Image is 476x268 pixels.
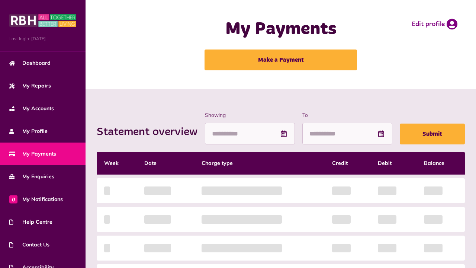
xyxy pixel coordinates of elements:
[9,35,76,42] span: Last login: [DATE]
[9,13,76,28] img: MyRBH
[9,127,48,135] span: My Profile
[9,195,63,203] span: My Notifications
[9,150,56,158] span: My Payments
[205,50,357,70] a: Make a Payment
[191,19,371,40] h1: My Payments
[9,218,52,226] span: Help Centre
[9,105,54,112] span: My Accounts
[9,59,51,67] span: Dashboard
[9,195,17,203] span: 0
[412,19,457,30] a: Edit profile
[9,173,54,181] span: My Enquiries
[9,241,49,249] span: Contact Us
[9,82,51,90] span: My Repairs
